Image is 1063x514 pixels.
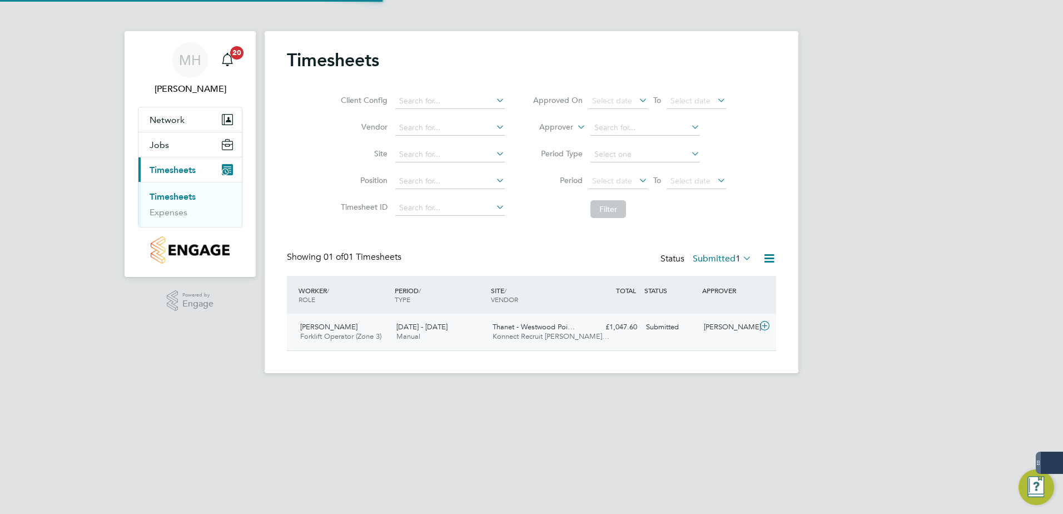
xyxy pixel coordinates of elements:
[167,290,214,312] a: Powered byEngage
[138,42,242,96] a: MH[PERSON_NAME]
[395,200,505,216] input: Search for...
[395,93,505,109] input: Search for...
[395,120,505,136] input: Search for...
[337,175,388,185] label: Position
[324,251,344,263] span: 01 of
[533,149,583,159] label: Period Type
[151,236,229,264] img: countryside-properties-logo-retina.png
[395,174,505,189] input: Search for...
[491,295,518,304] span: VENDOR
[1019,469,1054,505] button: Engage Resource Center
[337,122,388,132] label: Vendor
[138,82,242,96] span: Matt Hugo
[230,46,244,60] span: 20
[650,93,664,107] span: To
[138,182,242,227] div: Timesheets
[493,332,609,341] span: Konnect Recruit [PERSON_NAME]…
[300,322,357,332] span: [PERSON_NAME]
[533,95,583,105] label: Approved On
[337,95,388,105] label: Client Config
[138,236,242,264] a: Go to home page
[150,140,169,150] span: Jobs
[182,290,213,300] span: Powered by
[592,96,632,106] span: Select date
[392,280,488,309] div: PERIOD
[179,53,201,67] span: MH
[138,107,242,132] button: Network
[699,318,757,337] div: [PERSON_NAME]
[396,332,420,341] span: Manual
[337,202,388,212] label: Timesheet ID
[287,49,379,71] h2: Timesheets
[488,280,584,309] div: SITE
[699,280,757,300] div: APPROVER
[287,251,404,263] div: Showing
[296,280,392,309] div: WORKER
[693,253,752,264] label: Submitted
[650,173,664,187] span: To
[150,165,196,175] span: Timesheets
[670,176,711,186] span: Select date
[419,286,421,295] span: /
[523,122,573,133] label: Approver
[590,200,626,218] button: Filter
[642,280,699,300] div: STATUS
[396,322,448,332] span: [DATE] - [DATE]
[150,191,196,202] a: Timesheets
[337,149,388,159] label: Site
[150,207,187,218] a: Expenses
[616,286,636,295] span: TOTAL
[324,251,401,263] span: 01 Timesheets
[670,96,711,106] span: Select date
[642,318,699,337] div: Submitted
[138,132,242,157] button: Jobs
[327,286,329,295] span: /
[736,253,741,264] span: 1
[533,175,583,185] label: Period
[138,157,242,182] button: Timesheets
[504,286,506,295] span: /
[395,295,410,304] span: TYPE
[590,147,700,162] input: Select one
[300,332,381,341] span: Forklift Operator (Zone 3)
[395,147,505,162] input: Search for...
[150,115,185,125] span: Network
[125,31,256,277] nav: Main navigation
[590,120,700,136] input: Search for...
[182,299,213,309] span: Engage
[493,322,575,332] span: Thanet - Westwood Poi…
[592,176,632,186] span: Select date
[299,295,315,304] span: ROLE
[584,318,642,337] div: £1,047.60
[660,251,754,267] div: Status
[216,42,239,78] a: 20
